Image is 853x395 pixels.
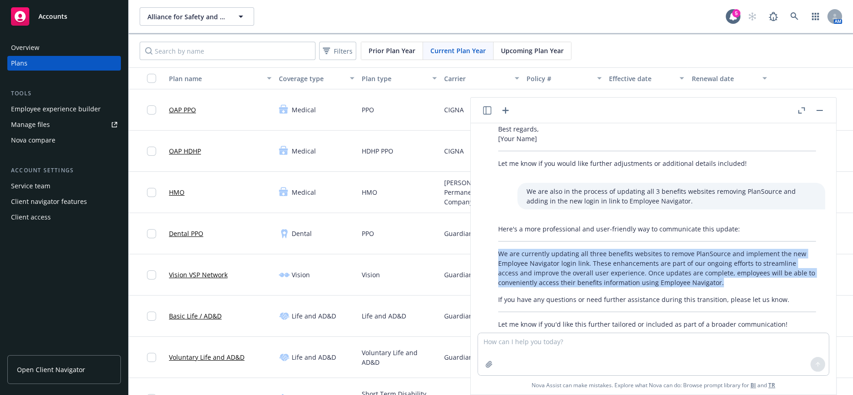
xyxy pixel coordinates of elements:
button: Filters [319,42,356,60]
div: Client navigator features [11,194,87,209]
div: Overview [11,40,39,55]
a: Manage files [7,117,121,132]
button: Renewal date [688,67,770,89]
a: Report a Bug [764,7,782,26]
a: Dental PPO [169,229,203,238]
span: CIGNA [444,146,464,156]
input: Toggle Row Selected [147,270,156,280]
div: Carrier [444,74,509,83]
a: Basic Life / AD&D [169,311,222,321]
div: Renewal date [691,74,756,83]
span: Current Plan Year [430,46,486,55]
a: HMO [169,187,185,197]
span: Life and AD&D [292,311,336,321]
span: Prior Plan Year [369,46,415,55]
span: Guardian [444,352,473,362]
div: Nova compare [11,133,55,148]
span: Medical [292,187,316,197]
input: Toggle Row Selected [147,105,156,115]
p: Best regards, [Your Name] [498,124,816,143]
div: Client access [11,210,51,225]
a: Search [785,7,804,26]
span: Medical [292,105,316,115]
span: Life and AD&D [362,311,406,321]
button: Coverage type [275,67,358,89]
div: Plans [11,56,27,71]
span: Filters [334,46,353,56]
span: Dental [292,229,312,238]
div: Plan type [362,74,427,83]
span: Vision [292,270,310,280]
input: Select all [147,74,156,83]
p: We are also in the process of updating all 3 benefits websites removing PlanSource and adding in ... [527,187,816,206]
div: Account settings [7,166,121,175]
a: OAP HDHP [169,146,201,156]
button: Plan type [358,67,440,89]
a: Voluntary Life and AD&D [169,352,244,362]
a: Plans [7,56,121,71]
span: HDHP PPO [362,146,393,156]
a: OAP PPO [169,105,196,115]
div: Policy # [527,74,592,83]
span: Nova Assist can make mistakes. Explore what Nova can do: Browse prompt library for and [532,376,775,395]
button: Policy # [523,67,605,89]
span: Life and AD&D [292,352,336,362]
a: Accounts [7,4,121,29]
span: Filters [321,44,354,58]
a: Nova compare [7,133,121,148]
span: [PERSON_NAME] Permanente Insurance Company [444,178,519,207]
a: Client access [7,210,121,225]
p: Here's a more professional and user-friendly way to communicate this update: [498,224,816,234]
span: Upcoming Plan Year [501,46,564,55]
div: Plan name [169,74,261,83]
div: Tools [7,89,121,98]
a: Client navigator features [7,194,121,209]
input: Toggle Row Selected [147,353,156,362]
input: Toggle Row Selected [147,188,156,197]
span: PPO [362,105,374,115]
button: Alliance for Safety and Justice [140,7,254,26]
span: Vision [362,270,380,280]
span: Guardian [444,229,473,238]
a: Employee experience builder [7,102,121,116]
span: Alliance for Safety and Justice [147,12,227,22]
div: Coverage type [279,74,344,83]
button: Carrier [440,67,523,89]
div: Manage files [11,117,50,132]
span: CIGNA [444,105,464,115]
span: Guardian [444,270,473,280]
input: Search by name [140,42,315,60]
a: Service team [7,179,121,193]
span: PPO [362,229,374,238]
p: If you have any questions or need further assistance during this transition, please let us know. [498,295,816,304]
a: Vision VSP Network [169,270,228,280]
input: Toggle Row Selected [147,229,156,238]
a: TR [768,381,775,389]
span: Guardian [444,311,473,321]
span: Medical [292,146,316,156]
span: HMO [362,187,377,197]
span: Open Client Navigator [17,365,85,374]
button: Plan name [165,67,275,89]
a: Start snowing [743,7,761,26]
a: BI [750,381,756,389]
p: Let me know if you would like further adjustments or additional details included! [498,159,816,168]
span: Accounts [38,13,67,20]
a: Switch app [806,7,825,26]
p: We are currently updating all three benefits websites to remove PlanSource and implement the new ... [498,249,816,287]
div: Employee experience builder [11,102,101,116]
button: Effective date [605,67,688,89]
span: Voluntary Life and AD&D [362,348,437,367]
p: Let me know if you'd like this further tailored or included as part of a broader communication! [498,319,816,329]
input: Toggle Row Selected [147,312,156,321]
a: Overview [7,40,121,55]
div: 5 [732,9,740,17]
input: Toggle Row Selected [147,147,156,156]
div: Service team [11,179,50,193]
div: Effective date [609,74,674,83]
